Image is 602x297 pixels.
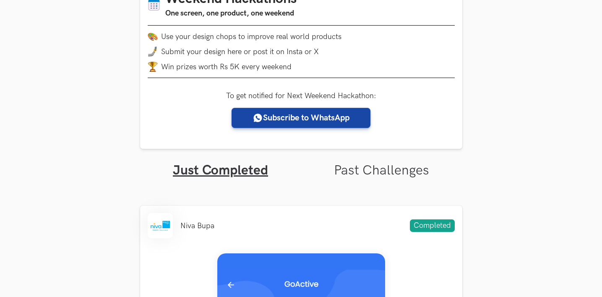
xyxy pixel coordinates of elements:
img: trophy.png [148,62,158,72]
li: Win prizes worth Rs 5K every weekend [148,62,455,72]
label: To get notified for Next Weekend Hackathon: [226,91,376,100]
h3: One screen, one product, one weekend [165,8,297,19]
li: Use your design chops to improve real world products [148,31,455,42]
ul: Tabs Interface [140,149,462,179]
img: mobile-in-hand.png [148,47,158,57]
img: palette.png [148,31,158,42]
span: Submit your design here or post it on Insta or X [161,47,319,56]
span: Completed [410,219,455,232]
li: Niva Bupa [180,221,214,230]
a: Subscribe to WhatsApp [232,108,370,128]
a: Past Challenges [334,162,429,179]
a: Just Completed [173,162,268,179]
